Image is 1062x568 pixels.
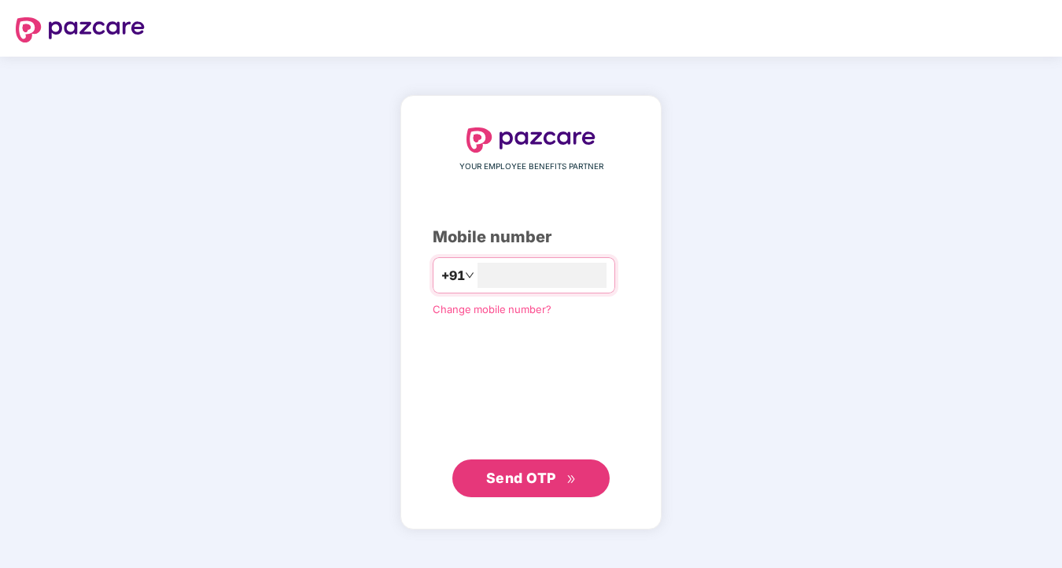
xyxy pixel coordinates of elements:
span: down [465,271,474,280]
span: YOUR EMPLOYEE BENEFITS PARTNER [459,160,603,173]
div: Mobile number [433,225,629,249]
img: logo [466,127,596,153]
span: +91 [441,266,465,286]
a: Change mobile number? [433,303,551,315]
span: double-right [566,474,577,485]
img: logo [16,17,145,42]
button: Send OTPdouble-right [452,459,610,497]
span: Send OTP [486,470,556,486]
